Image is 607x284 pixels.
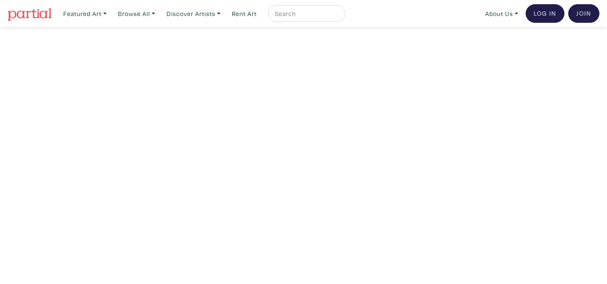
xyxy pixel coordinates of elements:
a: Join [568,4,599,23]
a: Log In [526,4,564,23]
a: About Us [481,5,522,22]
a: Browse All [114,5,159,22]
a: Discover Artists [163,5,224,22]
input: Search [274,8,337,19]
a: Rent Art [228,5,261,22]
a: Featured Art [59,5,110,22]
